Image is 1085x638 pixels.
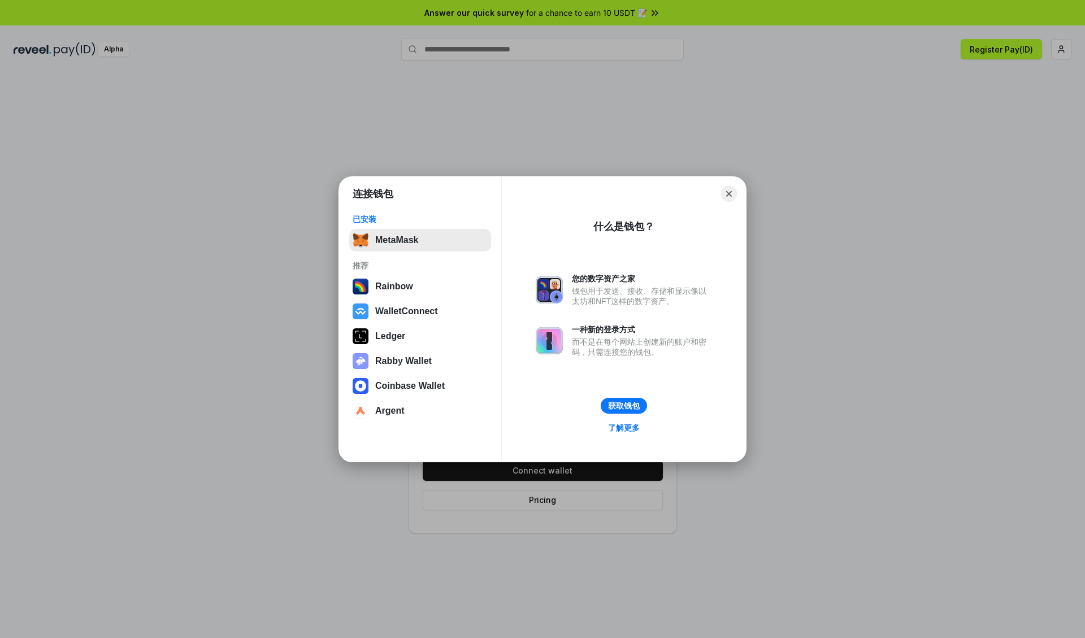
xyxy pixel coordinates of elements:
[375,406,405,416] div: Argent
[353,279,368,294] img: svg+xml,%3Csvg%20width%3D%22120%22%20height%3D%22120%22%20viewBox%3D%220%200%20120%20120%22%20fil...
[353,187,393,201] h1: 连接钱包
[353,214,488,224] div: 已安装
[375,356,432,366] div: Rabby Wallet
[608,401,640,411] div: 获取钱包
[536,327,563,354] img: svg+xml,%3Csvg%20xmlns%3D%22http%3A%2F%2Fwww.w3.org%2F2000%2Fsvg%22%20fill%3D%22none%22%20viewBox...
[572,324,712,335] div: 一种新的登录方式
[353,403,368,419] img: svg+xml,%3Csvg%20width%3D%2228%22%20height%3D%2228%22%20viewBox%3D%220%200%2028%2028%22%20fill%3D...
[375,235,418,245] div: MetaMask
[349,325,491,348] button: Ledger
[572,274,712,284] div: 您的数字资产之家
[349,350,491,372] button: Rabby Wallet
[375,381,445,391] div: Coinbase Wallet
[608,423,640,433] div: 了解更多
[601,420,646,435] a: 了解更多
[375,281,413,292] div: Rainbow
[353,232,368,248] img: svg+xml,%3Csvg%20fill%3D%22none%22%20height%3D%2233%22%20viewBox%3D%220%200%2035%2033%22%20width%...
[353,328,368,344] img: svg+xml,%3Csvg%20xmlns%3D%22http%3A%2F%2Fwww.w3.org%2F2000%2Fsvg%22%20width%3D%2228%22%20height%3...
[353,353,368,369] img: svg+xml,%3Csvg%20xmlns%3D%22http%3A%2F%2Fwww.w3.org%2F2000%2Fsvg%22%20fill%3D%22none%22%20viewBox...
[375,331,405,341] div: Ledger
[601,398,647,414] button: 获取钱包
[572,337,712,357] div: 而不是在每个网站上创建新的账户和密码，只需连接您的钱包。
[353,378,368,394] img: svg+xml,%3Csvg%20width%3D%2228%22%20height%3D%2228%22%20viewBox%3D%220%200%2028%2028%22%20fill%3D...
[721,186,737,202] button: Close
[375,306,438,316] div: WalletConnect
[349,400,491,422] button: Argent
[349,275,491,298] button: Rainbow
[349,375,491,397] button: Coinbase Wallet
[536,276,563,303] img: svg+xml,%3Csvg%20xmlns%3D%22http%3A%2F%2Fwww.w3.org%2F2000%2Fsvg%22%20fill%3D%22none%22%20viewBox...
[572,286,712,306] div: 钱包用于发送、接收、存储和显示像以太坊和NFT这样的数字资产。
[353,303,368,319] img: svg+xml,%3Csvg%20width%3D%2228%22%20height%3D%2228%22%20viewBox%3D%220%200%2028%2028%22%20fill%3D...
[349,229,491,251] button: MetaMask
[593,220,654,233] div: 什么是钱包？
[349,300,491,323] button: WalletConnect
[353,261,488,271] div: 推荐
